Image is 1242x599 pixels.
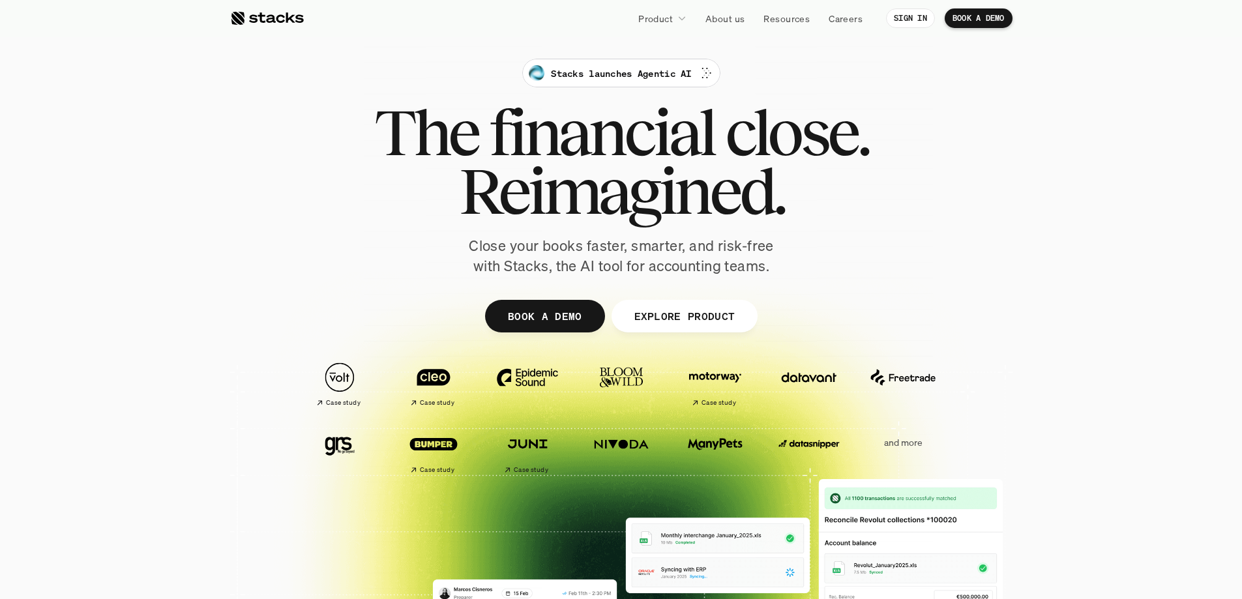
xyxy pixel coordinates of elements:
h2: Case study [326,399,361,407]
a: Case study [393,422,474,479]
p: SIGN IN [894,14,927,23]
a: Careers [821,7,870,30]
a: Stacks launches Agentic AI [522,59,720,87]
p: Resources [763,12,810,25]
p: About us [705,12,745,25]
a: About us [698,7,752,30]
a: EXPLORE PRODUCT [611,300,758,332]
a: Case study [487,422,568,479]
span: close. [725,103,868,162]
a: SIGN IN [886,8,935,28]
a: Resources [756,7,818,30]
a: BOOK A DEMO [945,8,1013,28]
span: financial [489,103,714,162]
span: The [374,103,478,162]
p: Product [638,12,673,25]
p: BOOK A DEMO [507,306,582,325]
p: Stacks launches Agentic AI [551,66,691,80]
p: and more [863,437,943,448]
h2: Case study [514,466,548,474]
p: Careers [829,12,863,25]
p: BOOK A DEMO [953,14,1005,23]
h2: Case study [702,399,736,407]
p: EXPLORE PRODUCT [634,306,735,325]
h2: Case study [420,399,454,407]
p: Close your books faster, smarter, and risk-free with Stacks, the AI tool for accounting teams. [458,236,784,276]
a: Case study [393,356,474,413]
span: Reimagined. [458,162,784,220]
a: Case study [299,356,380,413]
a: Case study [675,356,756,413]
h2: Case study [420,466,454,474]
a: BOOK A DEMO [484,300,604,332]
